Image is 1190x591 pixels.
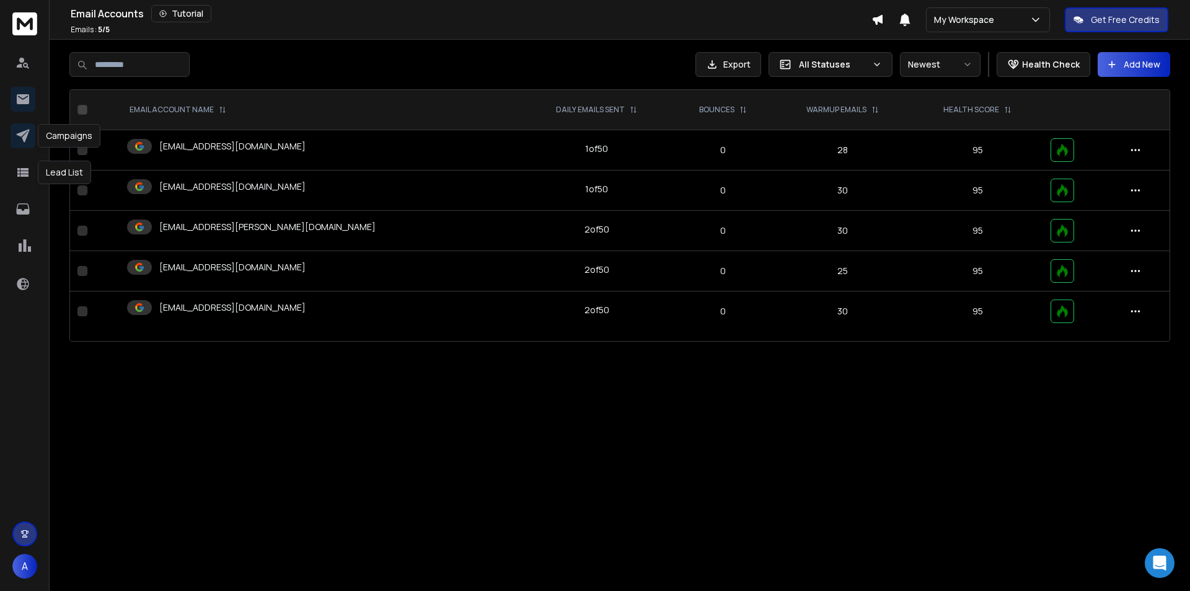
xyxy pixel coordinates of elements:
[1091,14,1160,26] p: Get Free Credits
[584,264,609,276] div: 2 of 50
[680,265,766,277] p: 0
[1145,548,1175,578] div: Open Intercom Messenger
[680,224,766,237] p: 0
[38,124,100,148] div: Campaigns
[38,161,91,184] div: Lead List
[159,140,306,153] p: [EMAIL_ADDRESS][DOMAIN_NAME]
[1098,52,1170,77] button: Add New
[1065,7,1168,32] button: Get Free Credits
[699,105,734,115] p: BOUNCES
[934,14,999,26] p: My Workspace
[912,171,1043,211] td: 95
[773,171,912,211] td: 30
[71,5,871,22] div: Email Accounts
[912,211,1043,251] td: 95
[159,221,376,233] p: [EMAIL_ADDRESS][PERSON_NAME][DOMAIN_NAME]
[159,180,306,193] p: [EMAIL_ADDRESS][DOMAIN_NAME]
[556,105,625,115] p: DAILY EMAILS SENT
[680,144,766,156] p: 0
[912,130,1043,171] td: 95
[997,52,1090,77] button: Health Check
[695,52,761,77] button: Export
[151,5,211,22] button: Tutorial
[912,251,1043,291] td: 95
[900,52,981,77] button: Newest
[98,24,110,35] span: 5 / 5
[799,58,867,71] p: All Statuses
[159,261,306,273] p: [EMAIL_ADDRESS][DOMAIN_NAME]
[12,554,37,579] button: A
[584,223,609,236] div: 2 of 50
[806,105,866,115] p: WARMUP EMAILS
[773,251,912,291] td: 25
[585,183,608,195] div: 1 of 50
[159,301,306,314] p: [EMAIL_ADDRESS][DOMAIN_NAME]
[584,304,609,316] div: 2 of 50
[71,25,110,35] p: Emails :
[130,105,226,115] div: EMAIL ACCOUNT NAME
[773,291,912,332] td: 30
[912,291,1043,332] td: 95
[943,105,999,115] p: HEALTH SCORE
[680,305,766,318] p: 0
[680,184,766,197] p: 0
[1022,58,1080,71] p: Health Check
[773,211,912,251] td: 30
[585,143,608,155] div: 1 of 50
[773,130,912,171] td: 28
